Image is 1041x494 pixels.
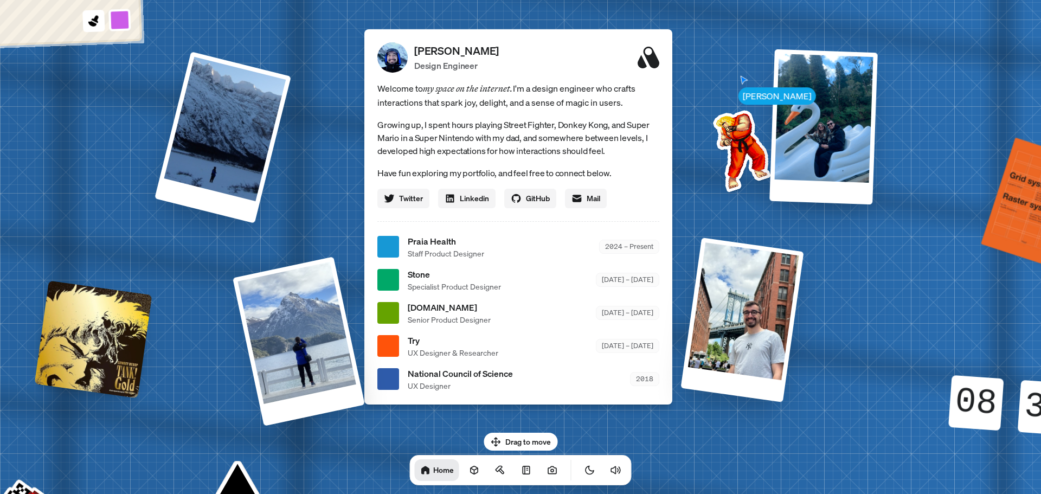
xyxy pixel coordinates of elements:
span: Welcome to I'm a design engineer who crafts interactions that spark joy, delight, and a sense of ... [377,81,659,110]
div: [DATE] – [DATE] [596,306,659,319]
div: [DATE] – [DATE] [596,273,659,286]
img: Profile Picture [377,42,408,73]
span: UX Designer & Researcher [408,347,498,358]
p: [PERSON_NAME] [414,43,499,59]
p: Have fun exploring my portfolio, and feel free to connect below. [377,166,659,180]
span: Linkedin [460,193,489,204]
span: Twitter [399,193,423,204]
span: Staff Product Designer [408,248,484,259]
span: Praia Health [408,235,484,248]
button: Toggle Audio [605,459,627,481]
p: Design Engineer [414,59,499,72]
div: 2024 – Present [599,240,659,253]
span: Stone [408,268,501,281]
em: my space on the internet. [423,83,513,94]
span: UX Designer [408,380,513,392]
span: Mail [587,193,600,204]
img: Profile example [685,94,794,203]
span: National Council of Science [408,367,513,380]
span: Try [408,334,498,347]
h1: Home [433,465,454,475]
div: 2018 [630,372,659,386]
div: [DATE] – [DATE] [596,339,659,352]
span: GitHub [526,193,550,204]
span: [DOMAIN_NAME] [408,301,491,314]
a: GitHub [504,189,556,208]
a: Linkedin [438,189,496,208]
button: Toggle Theme [579,459,601,481]
span: Senior Product Designer [408,314,491,325]
p: Growing up, I spent hours playing Street Fighter, Donkey Kong, and Super Mario in a Super Nintend... [377,118,659,157]
span: Specialist Product Designer [408,281,501,292]
a: Twitter [377,189,429,208]
a: Home [415,459,459,481]
a: Mail [565,189,607,208]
